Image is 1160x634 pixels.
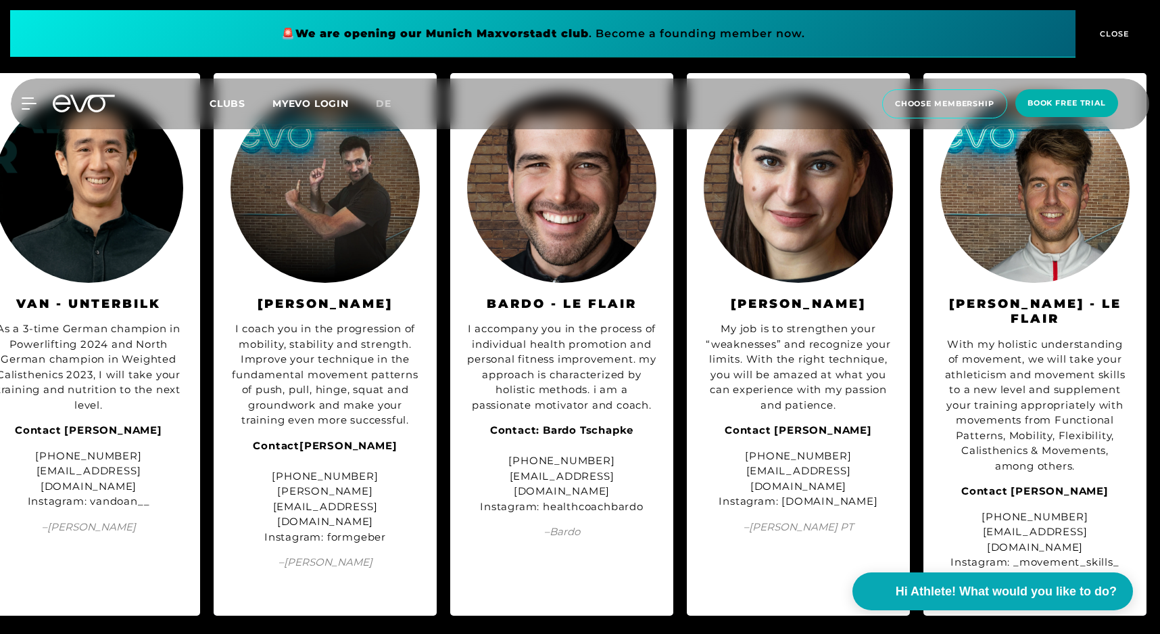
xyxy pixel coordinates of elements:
[704,449,893,510] div: [PHONE_NUMBER] [EMAIL_ADDRESS][DOMAIN_NAME] Instagram: [DOMAIN_NAME]
[231,321,420,428] div: I coach you in the progression of mobility, stability and strength. Improve your technique in the...
[704,321,893,413] div: My job is to strengthen your “weaknesses” and recognize your limits. With the right technique, yo...
[467,524,656,540] span: – Bardo
[1028,97,1106,109] span: book free trial
[299,439,397,452] strong: [PERSON_NAME]
[1011,89,1122,118] a: book free trial
[961,484,1109,497] strong: Contact [PERSON_NAME]
[940,510,1130,570] div: [PHONE_NUMBER] [EMAIL_ADDRESS][DOMAIN_NAME] Instagram: _movement_skills_
[704,296,893,312] h3: [PERSON_NAME]
[704,520,893,535] span: – [PERSON_NAME] PT
[725,424,872,436] strong: Contact [PERSON_NAME]
[467,93,656,283] img: Bardo
[467,321,656,413] div: I accompany you in the process of individual health promotion and personal fitness improvement. m...
[253,439,299,452] strong: Contact
[896,583,1117,601] span: Hi Athlete! What would you like to do?
[231,555,420,570] span: – [PERSON_NAME]
[376,96,408,112] a: de
[15,424,162,436] strong: Contact [PERSON_NAME]
[940,296,1130,327] h3: [PERSON_NAME] - Le Flair
[376,97,391,110] span: de
[1096,28,1130,40] span: CLOSE
[940,93,1130,283] img: Alexander PT
[490,424,633,436] strong: Contact: Bardo Tschapke
[210,97,245,110] span: Clubs
[231,438,420,545] div: [PHONE_NUMBER] [PERSON_NAME][EMAIL_ADDRESS][DOMAIN_NAME] Instagram: formgeber
[467,423,656,514] div: [PHONE_NUMBER] [EMAIL_ADDRESS][DOMAIN_NAME] Instagram: healthcoachbardo
[895,98,994,110] span: choose membership
[852,572,1133,610] button: Hi Athlete! What would you like to do?
[231,296,420,312] h3: [PERSON_NAME]
[1076,10,1150,58] button: CLOSE
[467,296,656,312] h3: Bardo - Le Flair
[704,93,893,283] img: Nathalie PT
[878,89,1011,118] a: choose membership
[940,337,1130,474] div: With my holistic understanding of movement, we will take your athleticism and movement skills to ...
[210,97,272,110] a: Clubs
[231,93,420,283] img: Matthias
[272,97,349,110] a: MYEVO LOGIN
